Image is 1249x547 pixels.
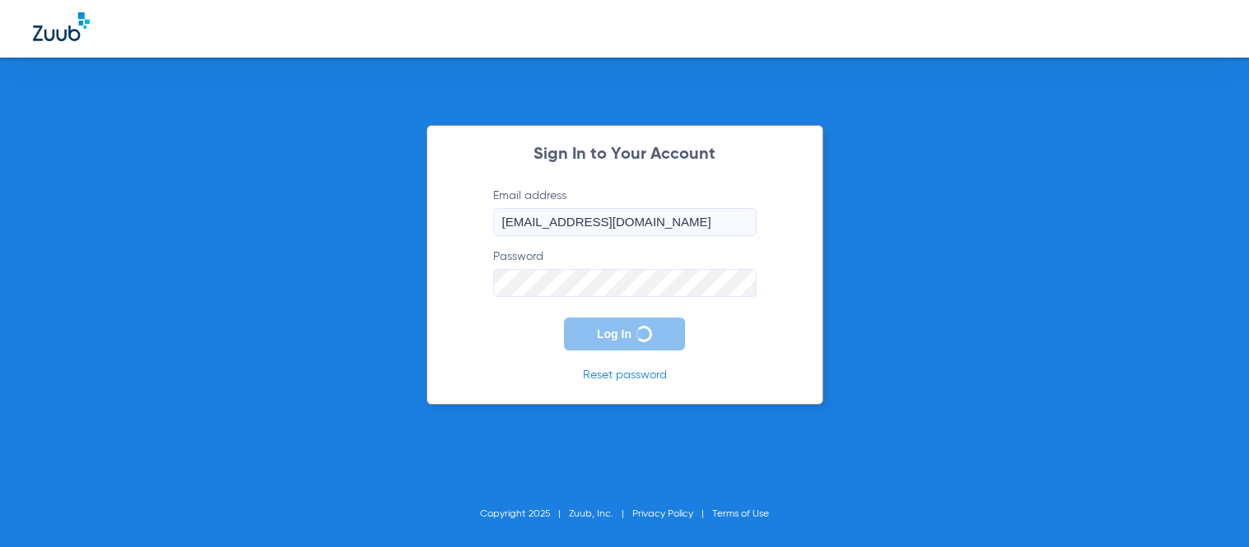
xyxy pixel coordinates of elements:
[1167,468,1249,547] iframe: Chat Widget
[493,269,757,297] input: PasswordOpen Keeper Popup
[33,12,90,41] img: Zuub Logo
[712,509,769,519] a: Terms of Use
[493,188,757,236] label: Email address
[632,509,693,519] a: Privacy Policy
[597,327,631,341] span: Log In
[480,506,569,522] li: Copyright 2025
[493,248,757,297] label: Password
[583,369,667,381] a: Reset password
[564,318,685,350] button: Log In
[493,208,757,236] input: Email addressOpen Keeper Popup
[468,146,781,163] h2: Sign In to Your Account
[569,506,632,522] li: Zuub, Inc.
